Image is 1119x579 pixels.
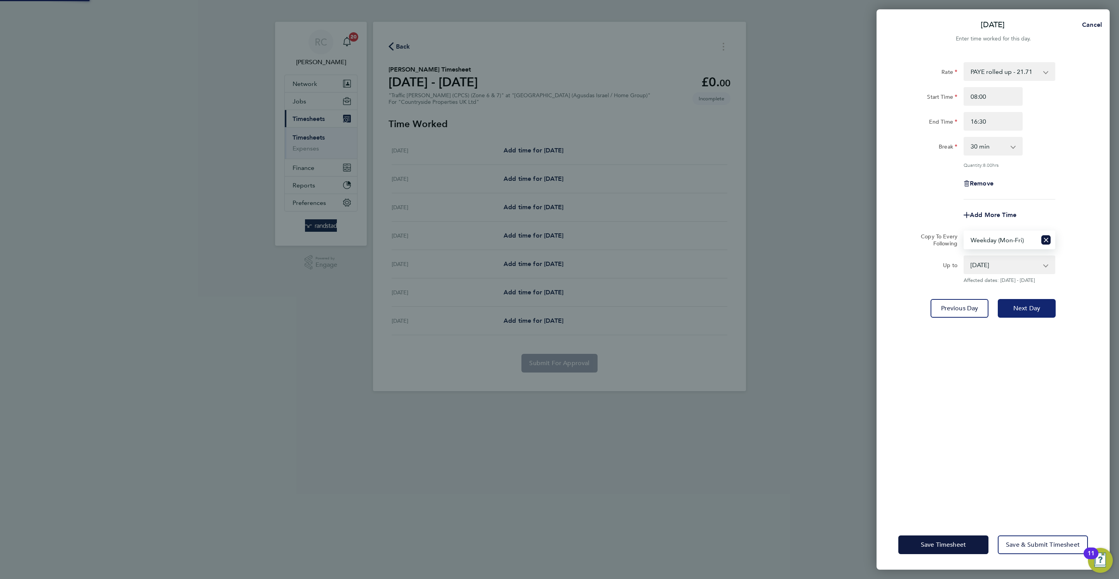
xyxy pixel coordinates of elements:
[964,112,1023,131] input: E.g. 18:00
[964,162,1055,168] div: Quantity: hrs
[943,262,957,271] label: Up to
[970,180,994,187] span: Remove
[877,34,1110,44] div: Enter time worked for this day.
[964,277,1055,283] span: Affected dates: [DATE] - [DATE]
[921,541,966,549] span: Save Timesheet
[1088,548,1113,573] button: Open Resource Center, 11 new notifications
[964,212,1016,218] button: Add More Time
[929,118,957,128] label: End Time
[1070,17,1110,33] button: Cancel
[1006,541,1080,549] span: Save & Submit Timesheet
[998,535,1088,554] button: Save & Submit Timesheet
[970,211,1016,219] span: Add More Time
[939,143,957,152] label: Break
[941,68,957,78] label: Rate
[1088,553,1095,563] div: 11
[898,535,988,554] button: Save Timesheet
[981,19,1005,30] p: [DATE]
[983,162,992,168] span: 8.00
[1080,21,1102,28] span: Cancel
[915,233,957,247] label: Copy To Every Following
[998,299,1056,318] button: Next Day
[1013,304,1040,312] span: Next Day
[964,180,994,187] button: Remove
[931,299,988,318] button: Previous Day
[1041,231,1051,248] button: Reset selection
[927,93,957,103] label: Start Time
[964,87,1023,106] input: E.g. 08:00
[941,304,978,312] span: Previous Day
